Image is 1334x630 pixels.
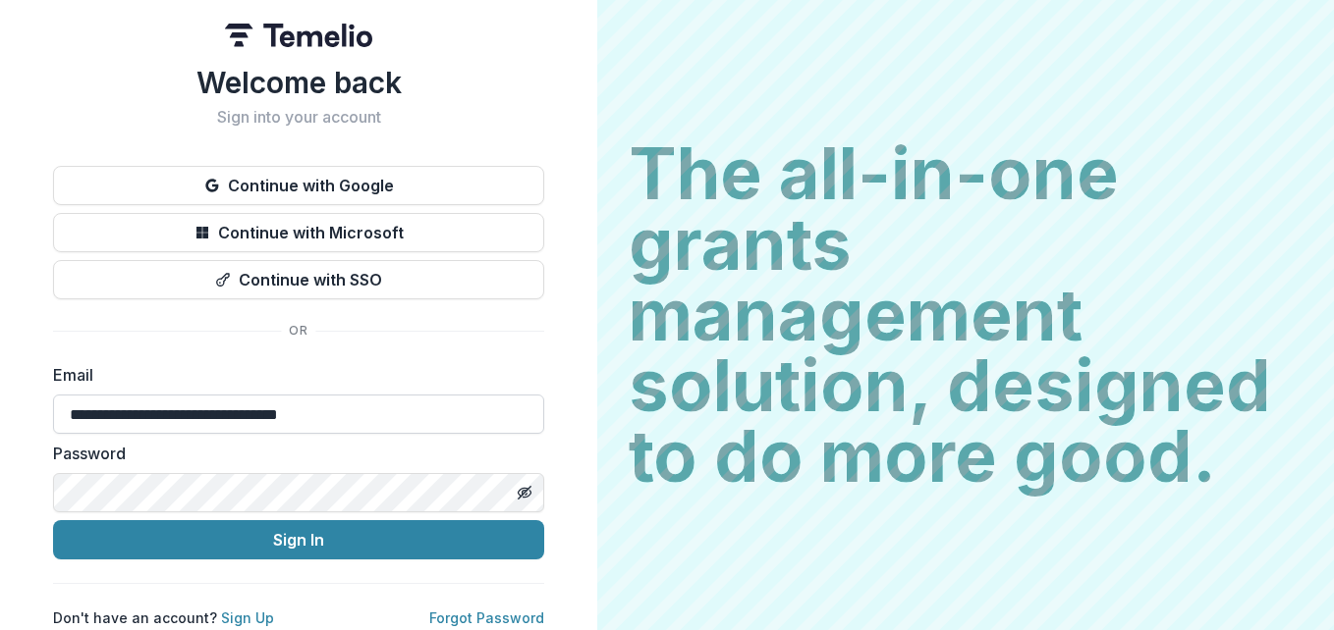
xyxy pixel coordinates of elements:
[509,477,540,508] button: Toggle password visibility
[53,260,544,299] button: Continue with SSO
[53,520,544,559] button: Sign In
[225,24,372,47] img: Temelio
[221,609,274,626] a: Sign Up
[53,442,532,465] label: Password
[53,363,532,387] label: Email
[53,607,274,628] p: Don't have an account?
[53,166,544,205] button: Continue with Google
[53,213,544,252] button: Continue with Microsoft
[53,65,544,100] h1: Welcome back
[53,108,544,127] h2: Sign into your account
[429,609,544,626] a: Forgot Password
